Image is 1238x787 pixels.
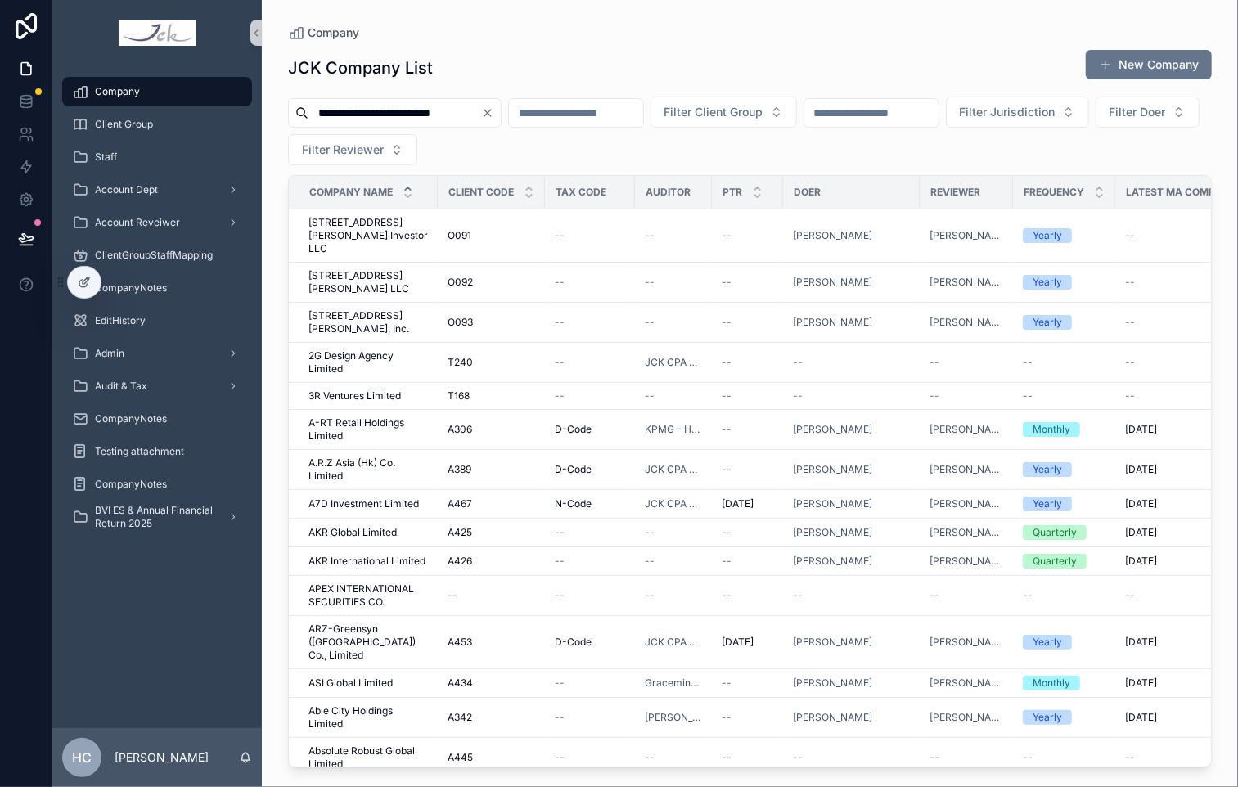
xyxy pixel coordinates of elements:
[308,389,401,402] span: 3R Ventures Limited
[722,389,732,402] span: --
[448,463,535,476] a: A389
[308,309,428,335] span: [STREET_ADDRESS][PERSON_NAME], Inc.
[448,423,535,436] a: A306
[930,526,1003,539] span: [PERSON_NAME]
[930,276,1003,289] a: [PERSON_NAME]
[308,555,428,568] a: AKR International Limited
[930,555,1003,568] a: [PERSON_NAME]
[793,389,803,402] span: --
[645,677,702,690] a: Gracemind ([GEOGRAPHIC_DATA])
[448,389,470,402] span: T168
[555,229,565,242] span: --
[62,404,252,434] a: CompanyNotes
[555,463,625,476] a: D-Code
[930,316,1003,329] span: [PERSON_NAME]
[930,589,1003,602] a: --
[448,276,473,289] span: O092
[722,555,773,568] a: --
[308,349,428,376] span: 2G Design Agency Limited
[119,20,196,46] img: App logo
[722,677,773,690] a: --
[793,526,910,539] a: [PERSON_NAME]
[62,110,252,139] a: Client Group
[1023,635,1105,650] a: Yearly
[793,555,872,568] a: [PERSON_NAME]
[793,229,910,242] a: [PERSON_NAME]
[722,555,732,568] span: --
[722,356,732,369] span: --
[793,316,910,329] a: [PERSON_NAME]
[555,389,625,402] a: --
[95,380,147,393] span: Audit & Tax
[793,526,872,539] a: [PERSON_NAME]
[52,65,262,553] div: scrollable content
[645,463,702,476] a: JCK CPA Limited
[793,423,872,436] a: [PERSON_NAME]
[95,151,117,164] span: Staff
[1125,229,1135,242] span: --
[793,555,910,568] a: [PERSON_NAME]
[930,229,1003,242] a: [PERSON_NAME]
[645,497,702,510] a: JCK CPA Limited
[1023,275,1105,290] a: Yearly
[793,677,872,690] span: [PERSON_NAME]
[308,526,428,539] a: AKR Global Limited
[1023,389,1033,402] span: --
[62,241,252,270] a: ClientGroupStaffMapping
[722,463,773,476] a: --
[62,470,252,499] a: CompanyNotes
[722,423,732,436] span: --
[930,497,1003,510] a: [PERSON_NAME]
[645,526,655,539] span: --
[1110,104,1166,120] span: Filter Doer
[308,456,428,483] span: A.R.Z Asia (Hk) Co. Limited
[722,316,732,329] span: --
[1023,315,1105,330] a: Yearly
[95,183,158,196] span: Account Dept
[62,339,252,368] a: Admin
[448,229,471,242] span: O091
[308,416,428,443] a: A-RT Retail Holdings Limited
[722,636,773,649] a: [DATE]
[930,423,1003,436] a: [PERSON_NAME]
[793,497,872,510] span: [PERSON_NAME]
[555,589,625,602] a: --
[288,25,359,41] a: Company
[1086,50,1212,79] a: New Company
[308,216,428,255] span: [STREET_ADDRESS][PERSON_NAME] Investor LLC
[308,497,428,510] a: A7D Investment Limited
[555,636,592,649] span: D-Code
[722,526,773,539] a: --
[1125,389,1135,402] span: --
[1125,497,1157,510] span: [DATE]
[793,589,803,602] span: --
[793,497,910,510] a: [PERSON_NAME]
[1096,97,1200,128] button: Select Button
[308,623,428,662] a: ARZ-Greensyn ([GEOGRAPHIC_DATA]) Co., Limited
[448,555,472,568] span: A426
[645,636,702,649] a: JCK CPA Limited
[645,555,702,568] a: --
[1023,422,1105,437] a: Monthly
[930,389,1003,402] a: --
[288,134,417,165] button: Select Button
[1023,462,1105,477] a: Yearly
[448,497,472,510] span: A467
[1033,525,1077,540] div: Quarterly
[555,356,565,369] span: --
[1125,636,1157,649] span: [DATE]
[645,423,702,436] a: KPMG - Huazhen
[95,118,153,131] span: Client Group
[302,142,384,158] span: Filter Reviewer
[645,356,702,369] a: JCK CPA Limited
[95,347,124,360] span: Admin
[793,356,803,369] span: --
[555,356,625,369] a: --
[1023,525,1105,540] a: Quarterly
